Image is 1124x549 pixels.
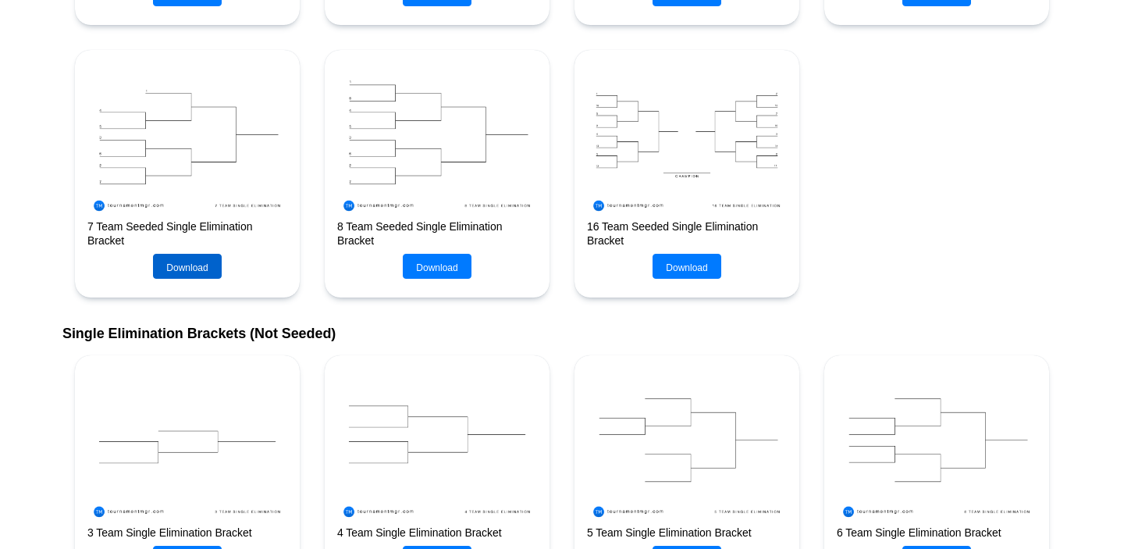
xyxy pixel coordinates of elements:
[87,219,287,248] h2: 7 Team Seeded Single Elimination Bracket
[87,62,287,217] img: 7 Team Seeded Single Elimination Bracket
[587,368,787,522] img: 5 Team Single Elimination Bracket
[837,368,1037,522] img: 6 Team Single Elimination Bracket
[87,526,287,540] h2: 3 Team Single Elimination Bracket
[337,368,537,522] img: 4 Team Single Elimination Bracket
[587,62,787,217] img: 16 Team Seeded Single Elimination Bracket
[337,526,537,540] h2: 4 Team Single Elimination Bracket
[62,324,1062,343] h2: Single Elimination Brackets (Not Seeded)
[87,368,287,522] img: 3 Team Single Elimination Bracket
[403,254,471,279] button: Download
[153,254,221,279] button: Download
[837,526,1037,540] h2: 6 Team Single Elimination Bracket
[587,526,787,540] h2: 5 Team Single Elimination Bracket
[653,254,720,279] button: Download
[337,62,537,217] img: 8 Team Seeded Single Elimination Bracket
[337,219,537,248] h2: 8 Team Seeded Single Elimination Bracket
[587,219,787,248] h2: 16 Team Seeded Single Elimination Bracket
